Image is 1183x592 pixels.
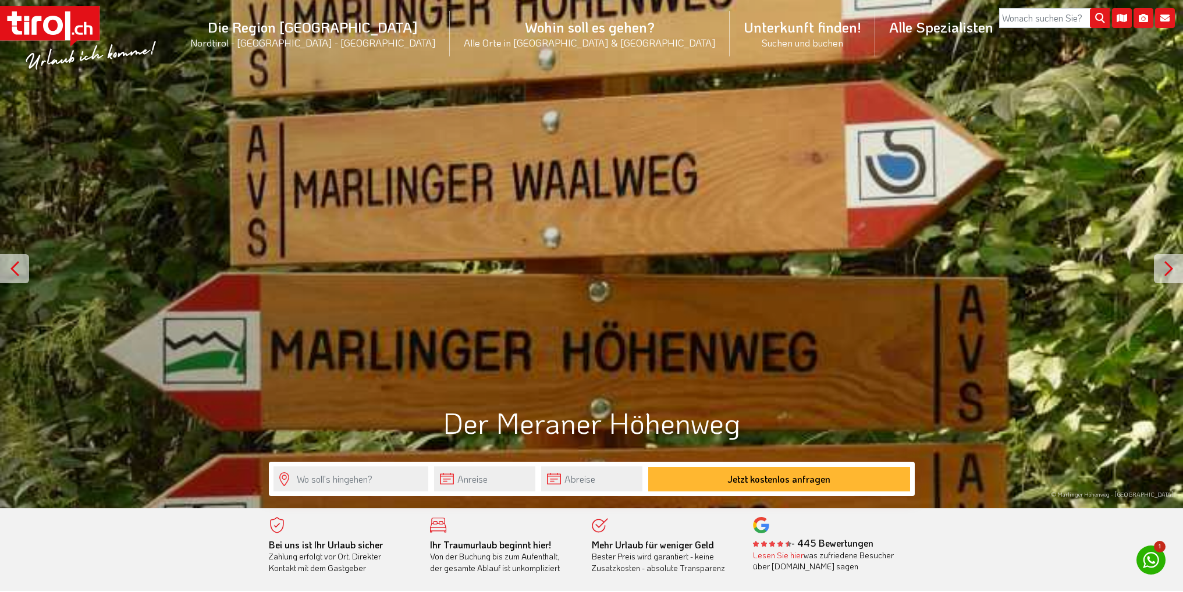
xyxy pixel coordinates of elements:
[273,466,428,491] input: Wo soll's hingehen?
[269,538,383,551] b: Bei uns ist Ihr Urlaub sicher
[730,5,875,62] a: Unterkunft finden!Suchen und buchen
[430,538,551,551] b: Ihr Traumurlaub beginnt hier!
[541,466,642,491] input: Abreise
[1154,541,1166,552] span: 1
[176,5,450,62] a: Die Region [GEOGRAPHIC_DATA]Nordtirol - [GEOGRAPHIC_DATA] - [GEOGRAPHIC_DATA]
[875,5,1007,49] a: Alle Spezialisten
[592,538,714,551] b: Mehr Urlaub für weniger Geld
[434,466,535,491] input: Anreise
[753,550,804,561] a: Lesen Sie hier
[648,467,910,491] button: Jetzt kostenlos anfragen
[430,539,574,574] div: Von der Buchung bis zum Aufenthalt, der gesamte Ablauf ist unkompliziert
[744,36,861,49] small: Suchen und buchen
[450,5,730,62] a: Wohin soll es gehen?Alle Orte in [GEOGRAPHIC_DATA] & [GEOGRAPHIC_DATA]
[269,539,413,574] div: Zahlung erfolgt vor Ort. Direkter Kontakt mit dem Gastgeber
[753,550,897,572] div: was zufriedene Besucher über [DOMAIN_NAME] sagen
[999,8,1110,28] input: Wonach suchen Sie?
[753,537,873,549] b: - 445 Bewertungen
[1112,8,1132,28] i: Karte öffnen
[269,406,915,438] h1: Der Meraner Höhenweg
[1136,545,1166,575] a: 1
[464,36,716,49] small: Alle Orte in [GEOGRAPHIC_DATA] & [GEOGRAPHIC_DATA]
[1134,8,1153,28] i: Fotogalerie
[592,539,736,574] div: Bester Preis wird garantiert - keine Zusatzkosten - absolute Transparenz
[190,36,436,49] small: Nordtirol - [GEOGRAPHIC_DATA] - [GEOGRAPHIC_DATA]
[1155,8,1175,28] i: Kontakt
